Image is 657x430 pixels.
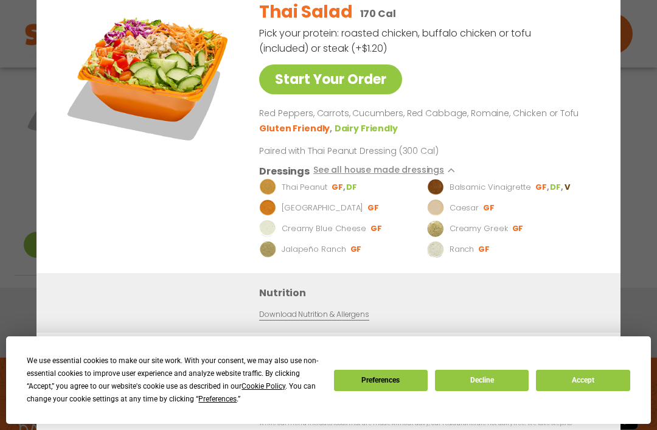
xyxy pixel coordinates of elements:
p: Balsamic Vinaigrette [450,181,531,193]
li: GF [332,182,346,193]
p: Ranch [450,243,474,255]
li: GF [350,244,363,255]
img: Dressing preview image for Caesar [427,199,444,217]
img: Dressing preview image for Creamy Greek [427,220,444,237]
p: Jalapeño Ranch [282,243,346,255]
p: Thai Peanut [282,181,327,193]
li: GF [483,203,496,213]
span: Cookie Policy [242,382,285,390]
img: Dressing preview image for Creamy Blue Cheese [259,220,276,237]
a: Start Your Order [259,64,402,94]
h3: Dressings [259,164,310,179]
li: Dairy Friendly [335,122,400,135]
button: Accept [536,370,630,391]
li: DF [346,182,358,193]
li: Gluten Friendly [259,122,334,135]
img: Dressing preview image for Balsamic Vinaigrette [427,179,444,196]
li: GF [512,223,525,234]
li: DF [550,182,564,193]
p: Paired with Thai Peanut Dressing (300 Cal) [259,145,484,158]
p: Creamy Greek [450,223,508,235]
img: Dressing preview image for BBQ Ranch [259,199,276,217]
button: Preferences [334,370,428,391]
span: Preferences [198,395,237,403]
li: GF [370,223,383,234]
div: Cookie Consent Prompt [6,336,651,424]
li: GF [535,182,550,193]
li: V [565,182,571,193]
li: GF [367,203,380,213]
button: Decline [435,370,529,391]
img: Dressing preview image for Ranch [427,241,444,258]
img: Dressing preview image for Jalapeño Ranch [259,241,276,258]
img: Dressing preview image for Thai Peanut [259,179,276,196]
div: We use essential cookies to make our site work. With your consent, we may also use non-essential ... [27,355,319,406]
p: [GEOGRAPHIC_DATA] [282,202,363,214]
li: GF [478,244,491,255]
p: Creamy Blue Cheese [282,223,366,235]
p: 170 Cal [360,6,396,21]
p: Caesar [450,202,479,214]
h3: Nutrition [259,285,602,300]
button: See all house made dressings [313,164,461,179]
p: Red Peppers, Carrots, Cucumbers, Red Cabbage, Romaine, Chicken or Tofu [259,106,591,121]
a: Download Nutrition & Allergens [259,309,369,321]
p: Pick your protein: roasted chicken, buffalo chicken or tofu (included) or steak (+$1.20) [259,26,533,56]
